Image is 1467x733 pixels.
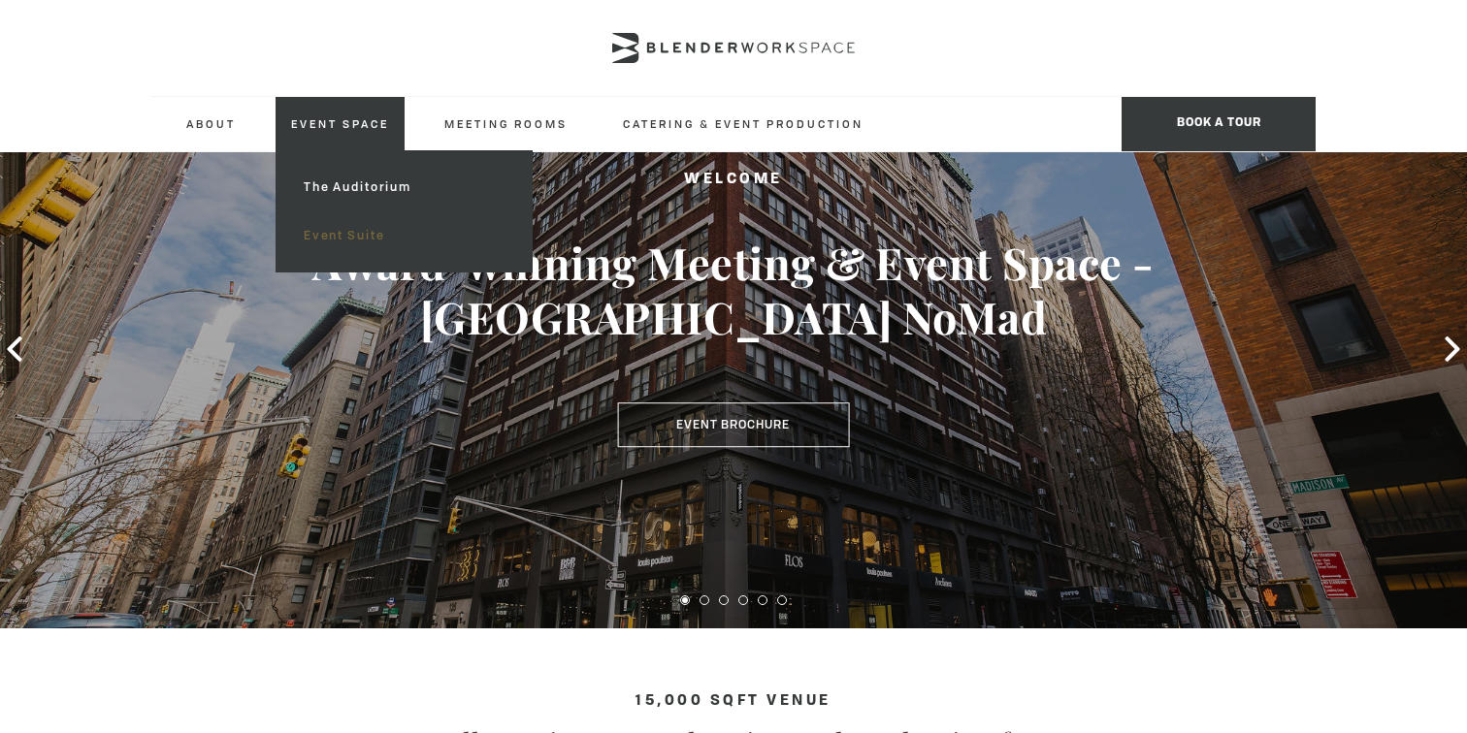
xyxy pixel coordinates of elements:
iframe: Chat Widget [1118,485,1467,733]
a: Event Brochure [617,403,849,448]
a: Meeting Rooms [429,97,583,150]
a: About [171,97,251,150]
h3: Award-winning Meeting & Event Space - [GEOGRAPHIC_DATA] NoMad [74,236,1394,344]
a: The Auditorium [288,163,520,211]
a: Event Space [276,97,405,150]
h2: Welcome [74,168,1394,192]
a: Catering & Event Production [607,97,879,150]
span: Book a tour [1122,97,1316,151]
a: Event Suite [288,211,520,260]
h4: 15,000 sqft venue [151,693,1316,710]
